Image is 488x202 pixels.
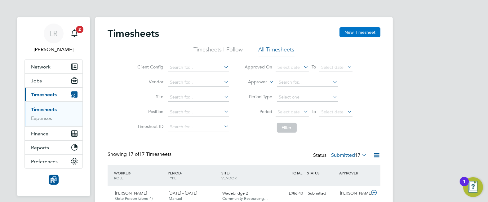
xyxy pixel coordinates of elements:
[277,93,338,102] input: Select one
[130,170,131,175] span: /
[128,151,139,157] span: 17 of
[259,46,295,57] li: All Timesheets
[128,151,171,157] span: 17 Timesheets
[31,64,51,70] span: Network
[166,167,220,183] div: PERIOD
[245,64,273,70] label: Approved On
[463,182,466,190] div: 1
[136,64,164,70] label: Client Config
[169,196,182,201] span: Manual
[114,175,123,180] span: ROLE
[310,108,318,116] span: To
[108,151,173,158] div: Showing
[168,123,229,131] input: Search for...
[113,167,166,183] div: WORKER
[339,27,380,37] button: New Timesheet
[181,170,182,175] span: /
[331,152,367,158] label: Submitted
[305,167,338,178] div: STATUS
[31,107,57,112] a: Timesheets
[168,63,229,72] input: Search for...
[50,29,58,37] span: LR
[25,155,82,168] button: Preferences
[25,74,82,87] button: Jobs
[25,60,82,73] button: Network
[168,93,229,102] input: Search for...
[239,79,267,85] label: Approver
[76,26,83,33] span: 2
[25,88,82,101] button: Timesheets
[291,170,302,175] span: TOTAL
[31,145,49,151] span: Reports
[115,191,147,196] span: [PERSON_NAME]
[136,79,164,85] label: Vendor
[222,191,248,196] span: Wadebridge 2
[168,175,176,180] span: TYPE
[136,124,164,129] label: Timesheet ID
[221,175,237,180] span: VENDOR
[168,78,229,87] input: Search for...
[305,188,338,199] div: Submitted
[245,94,273,99] label: Period Type
[31,131,48,137] span: Finance
[136,94,164,99] label: Site
[355,152,361,158] span: 17
[17,17,90,196] nav: Main navigation
[273,188,305,199] div: £986.40
[310,63,318,71] span: To
[25,141,82,154] button: Reports
[245,109,273,114] label: Period
[277,123,297,133] button: Filter
[278,64,300,70] span: Select date
[136,109,164,114] label: Position
[49,175,59,185] img: resourcinggroup-logo-retina.png
[313,151,368,160] div: Status
[25,127,82,140] button: Finance
[338,167,370,178] div: APPROVER
[24,46,83,53] span: Leanne Rayner
[168,108,229,116] input: Search for...
[277,78,338,87] input: Search for...
[194,46,243,57] li: Timesheets I Follow
[169,191,197,196] span: [DATE] - [DATE]
[322,109,344,115] span: Select date
[115,196,153,201] span: Gate Person (Zone 4)
[25,101,82,126] div: Timesheets
[24,175,83,185] a: Go to home page
[278,109,300,115] span: Select date
[24,24,83,53] a: LR[PERSON_NAME]
[31,115,52,121] a: Expenses
[222,196,268,201] span: Community Resourcing…
[463,177,483,197] button: Open Resource Center, 1 new notification
[220,167,273,183] div: SITE
[338,188,370,199] div: [PERSON_NAME]
[229,170,230,175] span: /
[31,159,58,165] span: Preferences
[31,92,57,98] span: Timesheets
[68,24,81,43] a: 2
[108,27,159,40] h2: Timesheets
[322,64,344,70] span: Select date
[31,78,42,84] span: Jobs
